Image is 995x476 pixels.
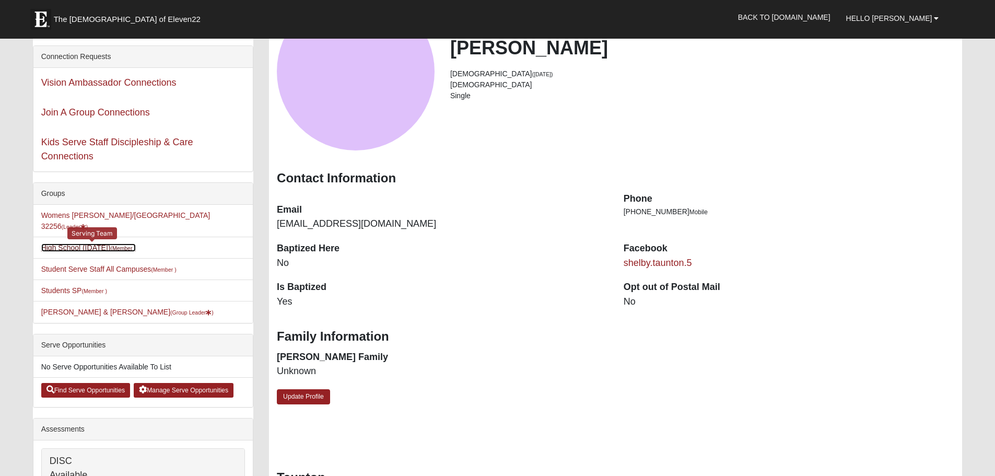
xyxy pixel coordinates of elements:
[277,351,608,364] dt: [PERSON_NAME] Family
[54,14,201,25] span: The [DEMOGRAPHIC_DATA] of Eleven22
[41,211,210,230] a: Womens [PERSON_NAME]/[GEOGRAPHIC_DATA] 32256(Leader)
[41,383,131,398] a: Find Serve Opportunities
[33,356,253,378] li: No Serve Opportunities Available To List
[62,224,88,230] small: (Leader )
[41,308,214,316] a: [PERSON_NAME] & [PERSON_NAME](Group Leader)
[41,243,136,252] a: High School ([DATE])(Member )
[25,4,234,30] a: The [DEMOGRAPHIC_DATA] of Eleven22
[81,288,107,294] small: (Member )
[838,5,947,31] a: Hello [PERSON_NAME]
[33,334,253,356] div: Serve Opportunities
[846,14,932,22] span: Hello [PERSON_NAME]
[41,286,107,295] a: Students SP(Member )
[450,37,954,59] h2: [PERSON_NAME]
[30,9,51,30] img: Eleven22 logo
[450,68,954,79] li: [DEMOGRAPHIC_DATA]
[41,137,193,161] a: Kids Serve Staff Discipleship & Care Connections
[277,295,608,309] dd: Yes
[277,281,608,294] dt: Is Baptized
[624,192,955,206] dt: Phone
[151,266,176,273] small: (Member )
[134,383,233,398] a: Manage Serve Opportunities
[277,329,954,344] h3: Family Information
[67,227,117,239] div: Serving Team
[277,217,608,231] dd: [EMAIL_ADDRESS][DOMAIN_NAME]
[170,309,214,316] small: (Group Leader )
[277,242,608,256] dt: Baptized Here
[110,245,135,251] small: (Member )
[41,107,150,118] a: Join A Group Connections
[624,206,955,217] li: [PHONE_NUMBER]
[33,183,253,205] div: Groups
[450,90,954,101] li: Single
[450,79,954,90] li: [DEMOGRAPHIC_DATA]
[689,208,708,216] span: Mobile
[277,171,954,186] h3: Contact Information
[277,257,608,270] dd: No
[730,4,838,30] a: Back to [DOMAIN_NAME]
[624,258,692,268] a: shelby.taunton.5
[624,242,955,256] dt: Facebook
[33,46,253,68] div: Connection Requests
[277,389,330,404] a: Update Profile
[33,419,253,440] div: Assessments
[624,295,955,309] dd: No
[624,281,955,294] dt: Opt out of Postal Mail
[277,203,608,217] dt: Email
[41,265,177,273] a: Student Serve Staff All Campuses(Member )
[277,365,608,378] dd: Unknown
[41,77,177,88] a: Vision Ambassador Connections
[532,71,553,77] small: ([DATE])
